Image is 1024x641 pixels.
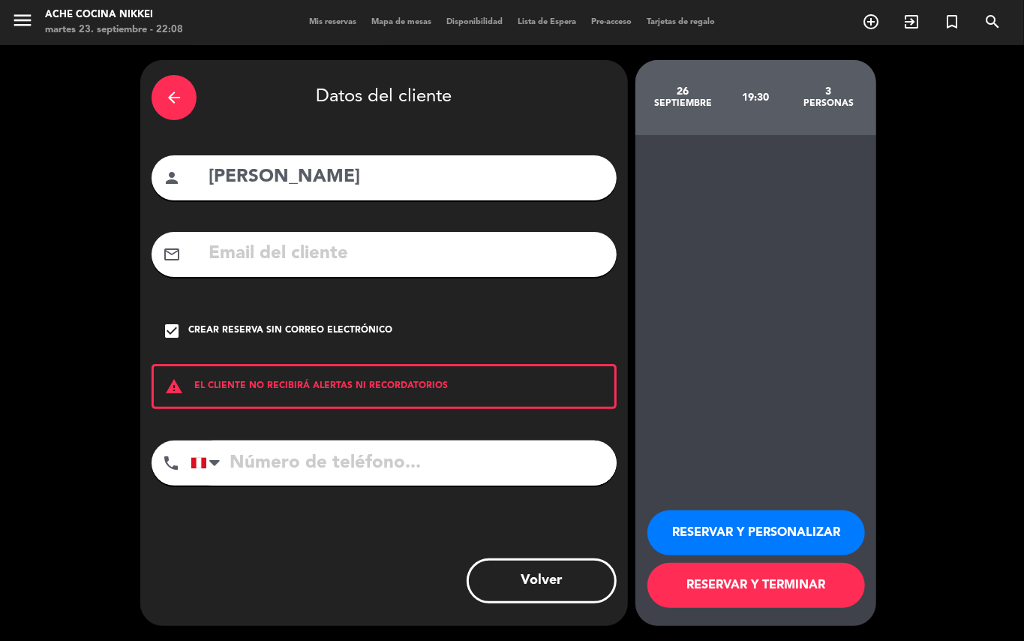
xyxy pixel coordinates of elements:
button: Volver [467,558,617,603]
i: person [163,169,181,187]
button: RESERVAR Y TERMINAR [647,563,865,608]
span: Disponibilidad [439,18,510,26]
input: Nombre del cliente [207,162,605,193]
i: add_circle_outline [862,13,880,31]
input: Email del cliente [207,239,605,269]
i: search [983,13,1001,31]
i: mail_outline [163,245,181,263]
div: Crear reserva sin correo electrónico [188,324,392,339]
span: Mis reservas [302,18,364,26]
input: Número de teléfono... [191,441,617,486]
div: Peru (Perú): +51 [191,441,226,485]
i: menu [11,9,34,32]
div: personas [792,98,865,110]
span: Lista de Espera [510,18,584,26]
span: Pre-acceso [584,18,639,26]
div: 26 [647,86,719,98]
span: Mapa de mesas [364,18,439,26]
div: 3 [792,86,865,98]
i: phone [162,454,180,472]
div: 19:30 [719,71,792,124]
button: RESERVAR Y PERSONALIZAR [647,510,865,555]
span: Tarjetas de regalo [639,18,722,26]
i: check_box [163,322,181,340]
div: Datos del cliente [152,71,617,124]
i: arrow_back [165,89,183,107]
i: exit_to_app [902,13,920,31]
button: menu [11,9,34,37]
i: turned_in_not [943,13,961,31]
div: Ache Cocina Nikkei [45,8,183,23]
div: EL CLIENTE NO RECIBIRÁ ALERTAS NI RECORDATORIOS [152,364,617,409]
div: septiembre [647,98,719,110]
i: warning [154,378,194,396]
div: martes 23. septiembre - 22:08 [45,23,183,38]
